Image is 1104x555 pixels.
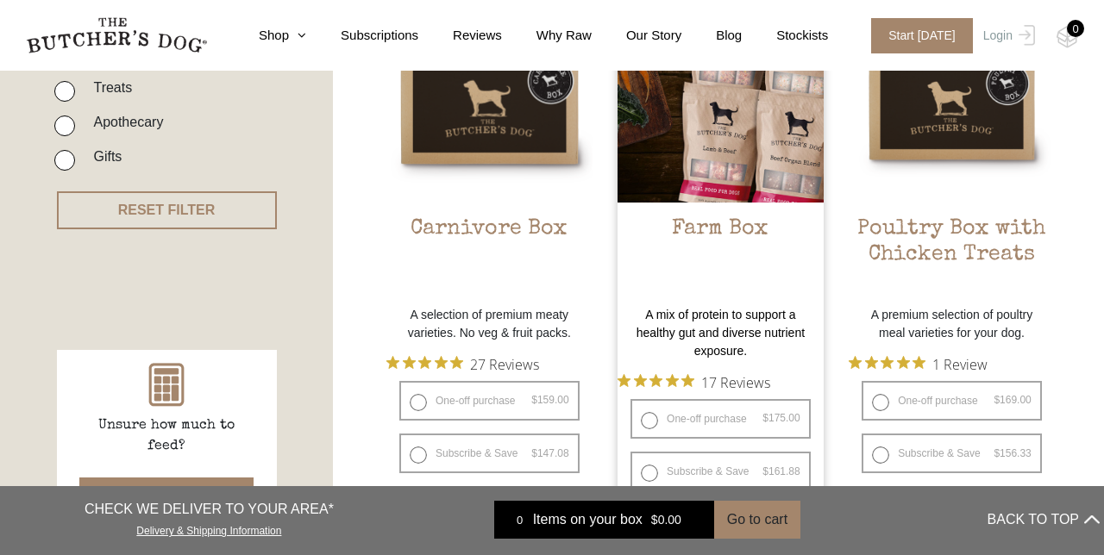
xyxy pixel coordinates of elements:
button: Food Calculator [79,477,254,515]
span: $ [994,394,1000,406]
label: One-off purchase [862,381,1042,421]
a: Subscriptions [306,26,418,46]
a: Reviews [418,26,502,46]
span: 27 Reviews [470,351,539,377]
span: 17 Reviews [701,369,770,395]
button: Rated 4.9 out of 5 stars from 27 reviews. Jump to reviews. [386,351,539,377]
a: Delivery & Shipping Information [136,521,281,537]
p: A selection of premium meaty varieties. No veg & fruit packs. [386,306,593,342]
bdi: 0.00 [651,513,681,527]
bdi: 159.00 [531,394,568,406]
a: Blog [681,26,742,46]
img: TBD_Cart-Empty.png [1057,26,1078,48]
label: One-off purchase [630,399,811,439]
a: Shop [224,26,306,46]
span: $ [531,447,537,459]
button: Rated 5 out of 5 stars from 1 reviews. Jump to reviews. [849,351,988,377]
p: A mix of protein to support a healthy gut and diverse nutrient exposure. [618,306,824,360]
label: Subscribe & Save [862,433,1042,473]
a: Why Raw [502,26,592,46]
bdi: 169.00 [994,394,1031,406]
p: CHECK WE DELIVER TO YOUR AREA* [85,499,334,520]
p: Unsure how much to feed? [80,415,253,457]
label: Treats [85,76,132,99]
span: $ [762,465,768,477]
bdi: 175.00 [762,412,800,424]
a: Start [DATE] [854,18,979,53]
span: $ [651,513,658,527]
bdi: 156.33 [994,447,1031,459]
h2: Poultry Box with Chicken Treats [849,216,1055,297]
p: A premium selection of poultry meal varieties for your dog. [849,306,1055,342]
span: 1 Review [932,351,988,377]
span: Start [DATE] [871,18,973,53]
label: Gifts [85,145,122,168]
span: $ [531,394,537,406]
span: $ [762,412,768,424]
label: Subscribe & Save [630,452,811,491]
a: Stockists [742,26,828,46]
h2: Farm Box [618,216,824,297]
a: 0 Items on your box $0.00 [494,501,714,539]
label: Subscribe & Save [399,433,580,473]
button: BACK TO TOP [988,499,1100,540]
span: Items on your box [533,509,643,530]
bdi: 161.88 [762,465,800,477]
span: $ [994,447,1000,459]
h2: Carnivore Box [386,216,593,297]
div: 0 [1067,20,1084,37]
label: One-off purchase [399,381,580,421]
label: Apothecary [85,110,163,134]
a: Login [979,18,1035,53]
button: RESET FILTER [57,191,277,229]
button: Rated 4.9 out of 5 stars from 17 reviews. Jump to reviews. [618,369,770,395]
a: Our Story [592,26,681,46]
bdi: 147.08 [531,447,568,459]
button: Go to cart [714,501,800,539]
div: 0 [507,511,533,528]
